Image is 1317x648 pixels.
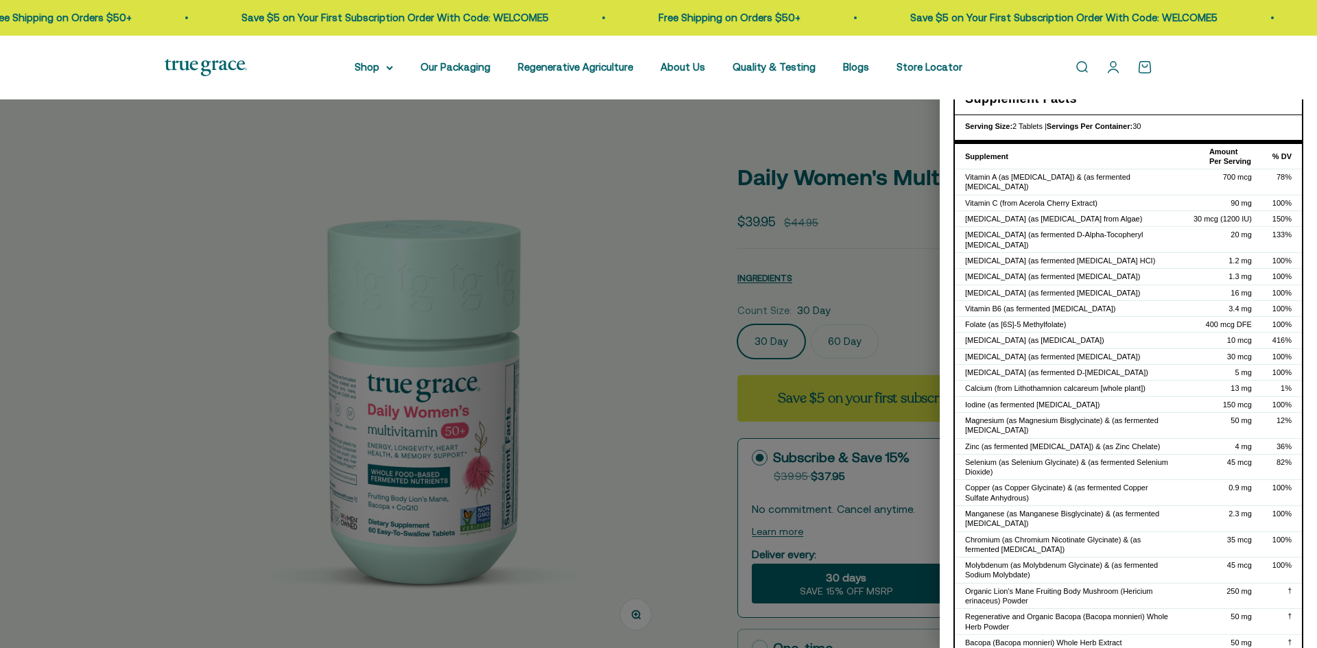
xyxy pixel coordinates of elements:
span: 3.4 mg [1229,304,1252,313]
div: Calcium (from Lithothamnion calcareum [whole plant]) [965,383,1173,393]
p: Save $5 on Your First Subscription Order With Code: WELCOME5 [241,10,549,26]
span: 13 mg [1231,384,1252,392]
span: 90 mg [1231,199,1252,207]
span: 1.2 mg [1229,256,1252,265]
div: Vitamin C (from Acerola Cherry Extract) [965,198,1173,208]
div: Organic Lion's Mane Fruiting Body Mushroom (Hericium erinaceus) Powder [965,586,1173,606]
td: 150% [1262,211,1302,227]
span: 20 mg [1231,230,1252,239]
th: Supplement [955,144,1183,169]
div: Molybdenum (as Molybdenum Glycinate) & (as fermented Sodium Molybdate) [965,560,1173,580]
td: 100% [1262,348,1302,364]
span: 10 mcg [1227,336,1252,344]
div: Iodine (as fermented [MEDICAL_DATA]) [965,400,1173,409]
span: 30 mcg [1227,352,1252,361]
a: Blogs [843,61,869,73]
div: Magnesium (as Magnesium Bisglycinate) & (as fermented [MEDICAL_DATA]) [965,416,1173,435]
span: † [1288,587,1292,595]
td: 78% [1262,169,1302,195]
td: 36% [1262,438,1302,454]
div: Vitamin B6 (as fermented [MEDICAL_DATA]) [965,304,1173,313]
div: [MEDICAL_DATA] (as [MEDICAL_DATA]) [965,335,1173,345]
span: 45 mcg [1227,458,1252,466]
td: 100% [1262,506,1302,532]
div: [MEDICAL_DATA] (as fermented [MEDICAL_DATA]) [965,288,1173,298]
div: Vitamin A (as [MEDICAL_DATA]) & (as fermented [MEDICAL_DATA]) [965,172,1173,192]
h3: Supplement Facts [965,89,1292,109]
div: 2 Tablets | 30 [965,121,1292,133]
span: 35 mcg [1227,536,1252,544]
td: 100% [1262,269,1302,285]
td: 100% [1262,300,1302,316]
a: Our Packaging [420,61,490,73]
span: 2.3 mg [1229,509,1252,518]
td: 100% [1262,531,1302,557]
td: 12% [1262,412,1302,438]
p: Save $5 on Your First Subscription Order With Code: WELCOME5 [910,10,1218,26]
a: Quality & Testing [733,61,816,73]
td: 82% [1262,454,1302,480]
td: 100% [1262,252,1302,268]
span: 5 mg [1235,368,1251,376]
td: 100% [1262,285,1302,300]
span: † [1288,612,1292,620]
td: 100% [1262,317,1302,333]
a: About Us [661,61,705,73]
span: 4 mg [1235,442,1251,451]
span: † [1288,638,1292,646]
td: 100% [1262,365,1302,381]
div: Manganese (as Manganese Bisglycinate) & (as fermented [MEDICAL_DATA]) [965,509,1173,529]
th: Amount Per Serving [1183,144,1262,169]
div: Selenium (as Selenium Glycinate) & (as fermented Selenium Dioxide) [965,457,1173,477]
span: 45 mcg [1227,561,1252,569]
a: Store Locator [897,61,962,73]
span: 0.9 mg [1229,483,1252,492]
span: 250 mg [1226,587,1252,595]
a: Free Shipping on Orders $50+ [658,12,800,23]
div: Regenerative and Organic Bacopa (Bacopa monnieri) Whole Herb Powder [965,612,1173,632]
td: 1% [1262,381,1302,396]
span: 1.3 mg [1229,272,1252,280]
span: 50 mg [1231,416,1252,424]
div: Folate (as [6S]-5 Methylfolate) [965,320,1173,329]
div: [MEDICAL_DATA] (as fermented D-Alpha-Tocopheryl [MEDICAL_DATA]) [965,230,1173,250]
span: 50 mg [1231,638,1252,647]
a: Regenerative Agriculture [518,61,633,73]
div: [MEDICAL_DATA] (as fermented [MEDICAL_DATA]) [965,272,1173,281]
div: Chromium (as Chromium Nicotinate Glycinate) & (as fermented [MEDICAL_DATA]) [965,535,1173,555]
div: Copper (as Copper Glycinate) & (as fermented Copper Sulfate Anhydrous) [965,483,1173,503]
strong: Servings Per Container: [1047,122,1132,130]
th: % DV [1262,144,1302,169]
summary: Shop [355,59,393,75]
span: 50 mg [1231,612,1252,621]
td: 416% [1262,333,1302,348]
div: [MEDICAL_DATA] (as [MEDICAL_DATA] from Algae) [965,214,1173,224]
span: 150 mcg [1223,400,1252,409]
td: 100% [1262,480,1302,506]
span: 400 mcg DFE [1206,320,1252,328]
span: 30 mcg (1200 IU) [1194,215,1252,223]
td: 133% [1262,227,1302,253]
td: 100% [1262,396,1302,412]
div: Zinc (as fermented [MEDICAL_DATA]) & (as Zinc Chelate) [965,442,1173,451]
span: 700 mcg [1223,173,1252,181]
div: [MEDICAL_DATA] (as fermented D-[MEDICAL_DATA]) [965,368,1173,377]
span: 16 mg [1231,289,1252,297]
td: 100% [1262,557,1302,584]
div: [MEDICAL_DATA] (as fermented [MEDICAL_DATA]) [965,352,1173,361]
div: [MEDICAL_DATA] (as fermented [MEDICAL_DATA] HCI) [965,256,1173,265]
div: Bacopa (Bacopa monnieri) Whole Herb Extract [965,638,1173,647]
strong: Serving Size: [965,122,1012,130]
td: 100% [1262,195,1302,211]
